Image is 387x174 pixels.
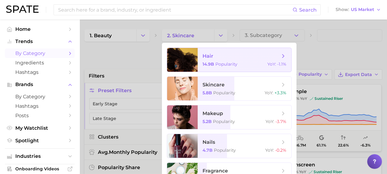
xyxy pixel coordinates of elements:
span: US Market [351,8,374,11]
span: -1.1% [277,61,286,67]
span: by Category [15,94,64,100]
span: 14.9b [203,61,214,67]
span: Industries [15,154,64,159]
a: Onboarding Videos [5,164,75,173]
span: +3.3% [274,90,286,96]
a: Home [5,24,75,34]
button: Industries [5,152,75,161]
span: YoY : [267,61,276,67]
span: Ingredients [15,60,64,66]
span: My Watchlist [15,125,64,131]
span: Popularity [215,61,237,67]
span: 5.2b [203,119,212,124]
span: nails [203,139,215,145]
span: 5.8b [203,90,212,96]
button: Brands [5,80,75,89]
span: YoY : [265,90,273,96]
span: Trends [15,39,64,44]
span: Search [299,7,317,13]
a: by Category [5,49,75,58]
input: Search here for a brand, industry, or ingredient [58,5,292,15]
span: Posts [15,113,64,118]
a: by Category [5,92,75,101]
span: Home [15,26,64,32]
span: hair [203,53,213,59]
a: Spotlight [5,136,75,145]
img: SPATE [6,5,39,13]
span: YoY : [266,119,274,124]
span: skincare [203,82,225,88]
span: -0.2% [275,147,286,153]
span: Hashtags [15,69,64,75]
span: Show [336,8,349,11]
span: 4.7b [203,147,213,153]
span: Brands [15,82,64,87]
span: -3.7% [275,119,286,124]
a: Hashtags [5,101,75,111]
a: Ingredients [5,58,75,67]
a: Hashtags [5,67,75,77]
span: Hashtags [15,103,64,109]
span: Spotlight [15,138,64,143]
a: My Watchlist [5,123,75,133]
button: Trends [5,37,75,46]
span: Popularity [213,119,235,124]
span: Onboarding Videos [15,166,64,172]
span: fragrance [203,168,228,174]
span: Popularity [213,90,235,96]
span: by Category [15,50,64,56]
button: ShowUS Market [334,6,382,14]
span: makeup [203,111,223,116]
span: Popularity [214,147,236,153]
span: YoY : [265,147,274,153]
a: Posts [5,111,75,120]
